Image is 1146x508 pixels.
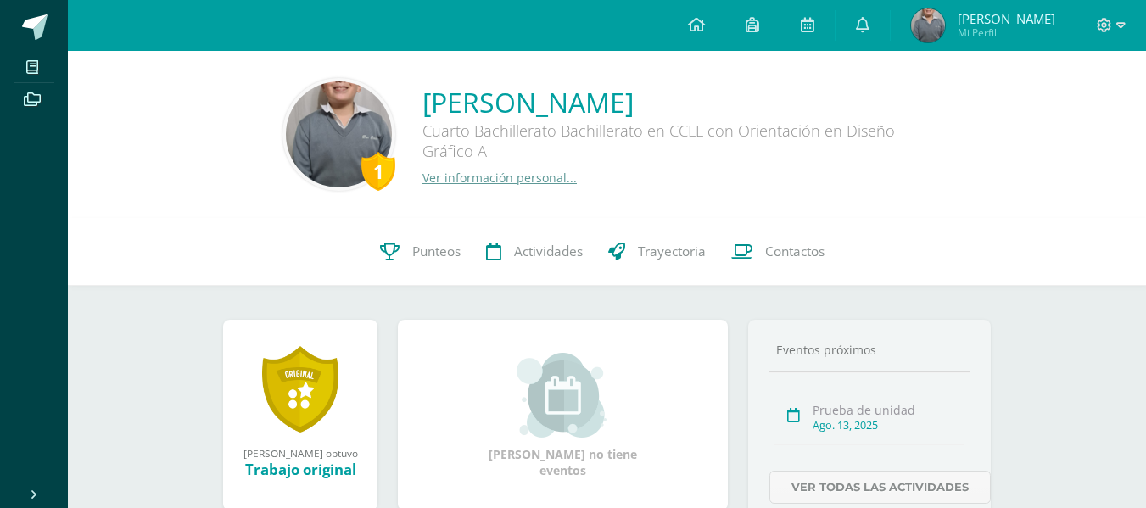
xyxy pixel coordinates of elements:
span: Punteos [412,243,461,260]
a: [PERSON_NAME] [422,84,931,120]
a: Ver información personal... [422,170,577,186]
img: 0f18ca5bb8c9a66169c9c0ba4cd3a2c1.png [286,81,392,187]
div: Prueba de unidad [813,402,964,418]
img: 1b81ffb1054cee16f8981d9b3bc82726.png [911,8,945,42]
span: [PERSON_NAME] [958,10,1055,27]
a: Ver todas las actividades [769,471,991,504]
a: Punteos [367,218,473,286]
a: Contactos [718,218,837,286]
a: Trayectoria [595,218,718,286]
span: Trayectoria [638,243,706,260]
a: Actividades [473,218,595,286]
span: Contactos [765,243,825,260]
div: Eventos próximos [769,342,970,358]
div: [PERSON_NAME] no tiene eventos [478,353,648,478]
div: Ago. 13, 2025 [813,418,964,433]
div: 1 [361,152,395,191]
div: [PERSON_NAME] obtuvo [240,446,361,460]
span: Actividades [514,243,583,260]
div: Cuarto Bachillerato Bachillerato en CCLL con Orientación en Diseño Gráfico A [422,120,931,170]
span: Mi Perfil [958,25,1055,40]
div: Trabajo original [240,460,361,479]
img: event_small.png [517,353,609,438]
